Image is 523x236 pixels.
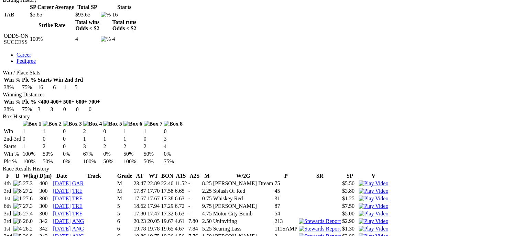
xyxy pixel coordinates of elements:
td: 7.80 [188,218,201,225]
td: 22.40 [161,180,174,187]
th: Starts [37,76,52,83]
td: 67% [83,151,102,157]
a: GAR [72,180,84,186]
td: 17.32 [161,210,174,217]
td: 17.94 [147,203,160,210]
td: 400 [39,180,52,187]
td: 17.67 [133,195,146,202]
td: Whiskey Red [213,195,274,202]
th: P [274,173,297,179]
td: 17.67 [147,195,160,202]
td: 5 [117,210,133,217]
td: 4 [112,33,137,46]
td: Starts [3,143,22,150]
th: Track [72,173,116,179]
td: 2 [123,143,143,150]
td: 75% [22,106,36,113]
th: SP Career Average [30,4,74,11]
td: 100% [83,158,102,165]
td: 50% [42,158,62,165]
th: 700+ [88,98,100,105]
th: SP [342,173,358,179]
div: Race Results History [3,166,520,172]
td: [PERSON_NAME] [213,203,274,210]
td: 6 [53,84,63,91]
td: 100% [30,33,74,46]
a: View replay [359,196,388,201]
td: [PERSON_NAME] Dream [213,180,274,187]
img: Play Video [359,226,388,232]
a: View replay [359,226,388,232]
td: 1 [83,135,102,142]
td: M [117,180,133,187]
td: $1.30 [342,225,358,232]
a: [DATE] [53,180,71,186]
img: Box 4 [83,121,102,127]
td: Win % [3,151,22,157]
td: Splash Of Red [213,188,274,194]
td: 0.75 [202,195,212,202]
img: Play Video [359,203,388,209]
td: 0 [63,135,82,142]
th: Plc % [22,76,36,83]
td: 1 [64,84,74,91]
td: 22.89 [147,180,160,187]
td: 4 [163,143,183,150]
td: 16 [112,11,137,18]
td: Searing Lass [213,225,274,232]
th: Total SP [75,4,100,11]
th: Total runs Odds < $2 [112,19,137,32]
td: 0 [76,106,88,113]
td: 6.72 [174,203,187,210]
td: 2.25 [202,188,212,194]
td: 1 [22,128,42,135]
td: 6th [3,203,12,210]
a: TRE [72,203,83,209]
img: Play Video [359,211,388,217]
td: ODDS-ON SUCCESS [3,33,29,46]
td: 3rd [3,210,12,217]
td: 100% [22,158,42,165]
a: [DATE] [53,211,71,216]
th: M [202,173,212,179]
th: BON [161,173,174,179]
td: 27.3 [23,180,39,187]
th: B [13,173,22,179]
td: Motor City Bomb [213,210,274,217]
th: Win % [3,76,21,83]
td: 17.58 [161,188,174,194]
img: Stewards Report [299,226,341,232]
td: 3 [83,143,102,150]
a: ANG [72,226,84,232]
td: 2 [42,143,62,150]
td: M [117,195,133,202]
img: Box 3 [63,121,82,127]
td: 1st [3,225,12,232]
td: 4.75 [202,210,212,217]
td: 19.65 [161,225,174,232]
td: $5.50 [342,180,358,187]
td: $7.50 [342,203,358,210]
td: 100% [123,158,143,165]
img: Play Video [359,218,388,224]
th: A2S [188,173,201,179]
td: 342 [39,218,52,225]
td: 4.67 [174,225,187,232]
div: Winning Distances [3,92,520,98]
img: Play Video [359,188,388,194]
td: 20.05 [147,218,160,225]
td: 8.25 [202,180,212,187]
th: W/2G [213,173,274,179]
td: 300 [39,188,52,194]
a: ANG [72,218,84,224]
td: 50% [103,158,122,165]
td: - [188,210,201,217]
td: 9.75 [202,203,212,210]
td: 5 [74,84,83,91]
img: Play Video [359,180,388,187]
td: 18.62 [133,203,146,210]
td: 2nd-3rd [3,135,22,142]
td: 0% [63,158,82,165]
td: 50% [123,151,143,157]
td: 1 [22,143,42,150]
